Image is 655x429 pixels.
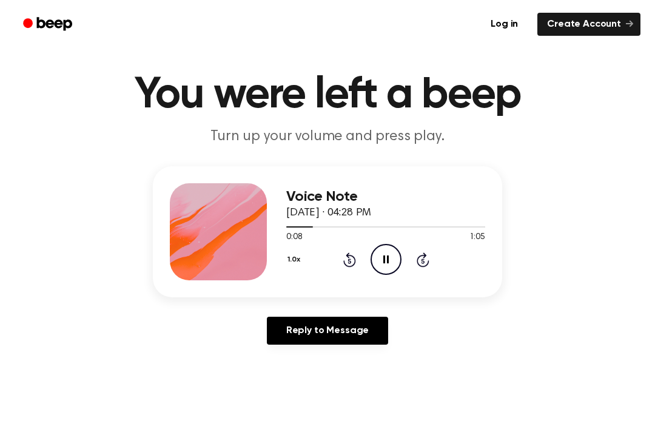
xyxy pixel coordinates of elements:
[537,13,640,36] a: Create Account
[95,127,560,147] p: Turn up your volume and press play.
[286,231,302,244] span: 0:08
[286,189,485,205] h3: Voice Note
[286,249,304,270] button: 1.0x
[15,13,83,36] a: Beep
[17,73,638,117] h1: You were left a beep
[469,231,485,244] span: 1:05
[267,317,388,345] a: Reply to Message
[286,208,371,218] span: [DATE] · 04:28 PM
[479,10,530,38] a: Log in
